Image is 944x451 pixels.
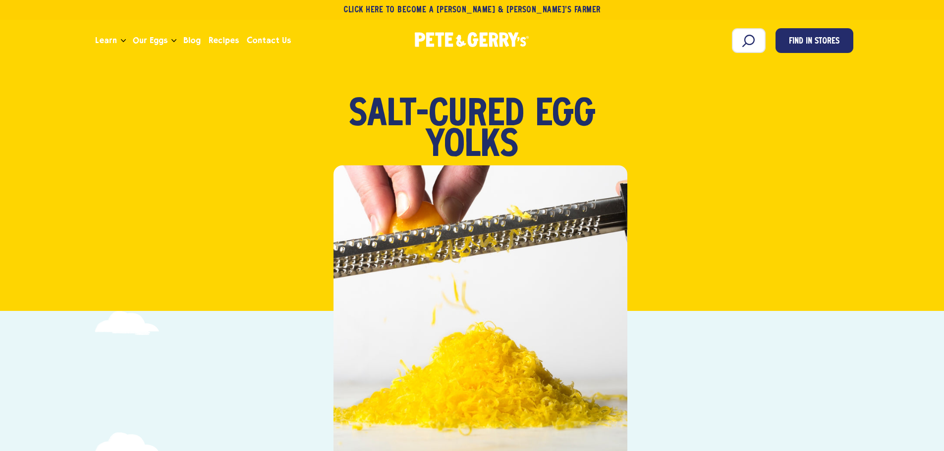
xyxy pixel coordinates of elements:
span: Yolks [426,131,518,161]
span: Salt-Cured [349,100,524,131]
span: Egg [535,100,596,131]
a: Contact Us [243,27,295,54]
input: Search [732,28,766,53]
span: Find in Stores [789,35,839,49]
a: Learn [91,27,121,54]
a: Blog [179,27,205,54]
span: Contact Us [247,34,291,47]
span: Our Eggs [133,34,167,47]
button: Open the dropdown menu for Our Eggs [171,39,176,43]
a: Find in Stores [776,28,853,53]
a: Recipes [205,27,243,54]
span: Recipes [209,34,239,47]
a: Our Eggs [129,27,171,54]
span: Blog [183,34,201,47]
button: Open the dropdown menu for Learn [121,39,126,43]
span: Learn [95,34,117,47]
